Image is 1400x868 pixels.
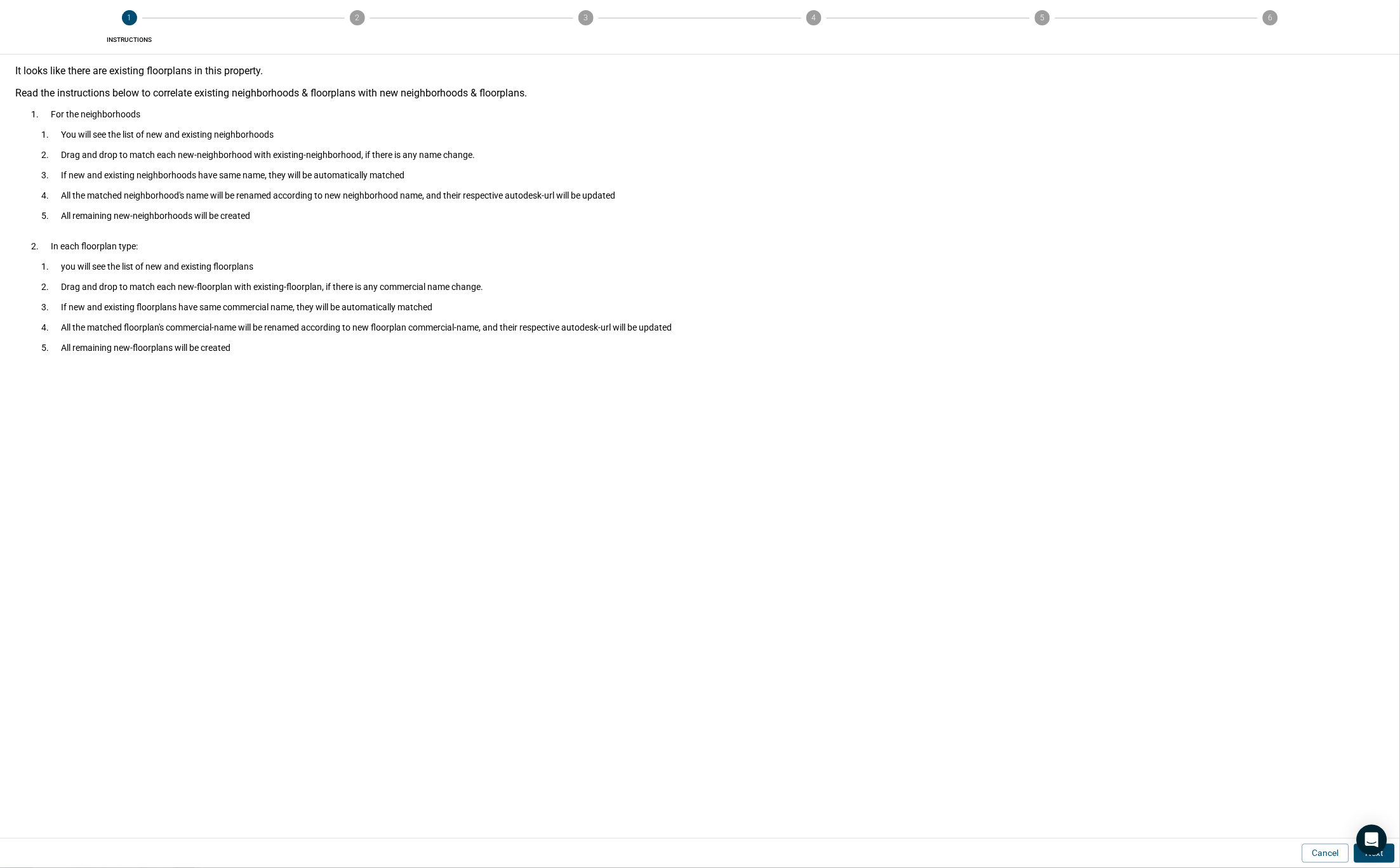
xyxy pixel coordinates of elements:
[51,206,1375,226] li: All remaining new-neighborhoods will be created
[20,36,239,44] span: Instructions
[15,87,1385,99] div: Read the instructions below to correlate existing neighborhoods & floorplans with new neighborhoo...
[1357,825,1387,855] div: Open Intercom Messenger
[477,36,695,44] span: Validate COMMON_AREA
[356,13,360,22] text: 2
[1354,844,1395,863] button: Next
[1269,13,1273,22] text: 6
[1302,844,1349,863] button: Cancel
[51,124,1375,145] li: You will see the list of new and existing neighborhoods
[41,104,1385,236] li: For the neighborhoods
[249,36,467,44] span: Validate FLOORPLAN
[51,185,1375,206] li: All the matched neighborhood's name will be renamed according to new neighborhood name, and their...
[51,165,1375,185] li: If new and existing neighborhoods have same name, they will be automatically matched
[51,338,1375,358] li: All remaining new-floorplans will be created
[41,236,1385,368] li: In each floorplan type:
[1162,36,1380,44] span: Confirm
[51,317,1375,338] li: All the matched floorplan's commercial-name will be renamed according to new floorplan commercial...
[51,297,1375,317] li: If new and existing floorplans have same commercial name, they will be automatically matched
[127,13,131,22] text: 1
[583,13,588,22] text: 3
[15,65,1385,77] div: It looks like there are existing floorplans in this property.
[812,13,817,22] text: 4
[51,277,1375,297] li: Drag and drop to match each new-floorplan with existing-floorplan, if there is any commercial nam...
[1040,13,1044,22] text: 5
[51,145,1375,165] li: Drag and drop to match each new-neighborhood with existing-neighborhood, if there is any name cha...
[705,36,924,44] span: [GEOGRAPHIC_DATA]
[51,256,1375,277] li: you will see the list of new and existing floorplans
[933,36,1152,44] span: Validate SITE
